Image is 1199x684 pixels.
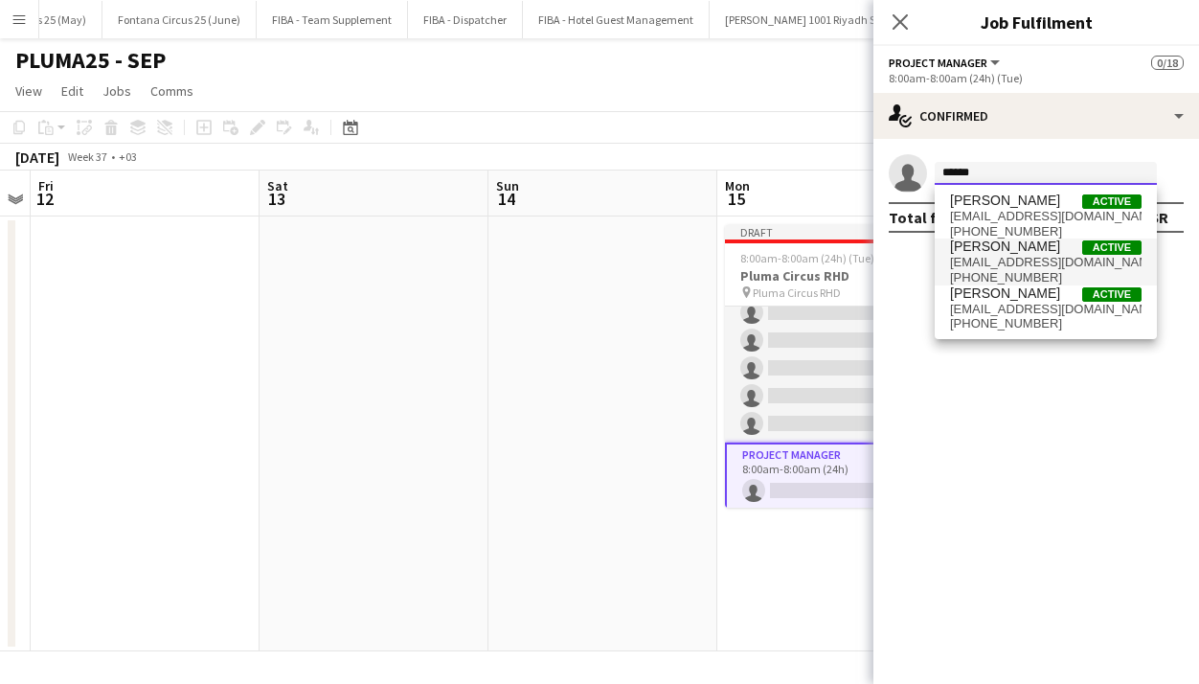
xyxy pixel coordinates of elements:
app-card-role: Project Manager0/18:00am-8:00am (24h) [725,443,939,512]
span: bader.alkhalaf@outlook.com [950,209,1142,224]
span: 0/18 [1151,56,1184,70]
h3: Pluma Circus RHD [725,267,939,285]
h3: Job Fulfilment [873,10,1199,34]
span: Bader Abdulmohsen [950,193,1060,209]
span: 13 [264,188,288,210]
span: Mon [725,177,750,194]
span: +966568690409 [950,316,1142,331]
span: abdulmalik200332@gmail.com [950,255,1142,270]
a: Comms [143,79,201,103]
span: Abdulmalik Alghamdi [950,239,1060,255]
app-job-card: Draft8:00am-8:00am (24h) (Tue)0/18Pluma Circus RHD Pluma Circus RHD4 Roles Traffic Control0/68:00... [725,224,939,508]
a: View [8,79,50,103]
span: Abdulmajide Rafat [950,285,1060,302]
span: Week 37 [63,149,111,164]
a: Edit [54,79,91,103]
span: View [15,82,42,100]
button: Project Manager [889,56,1003,70]
span: Sun [496,177,519,194]
span: Edit [61,82,83,100]
div: 8:00am-8:00am (24h) (Tue) [889,71,1184,85]
button: FIBA - Hotel Guest Management [523,1,710,38]
span: m.g82426@gmail.com [950,302,1142,317]
span: Fri [38,177,54,194]
span: +966582700273 [950,270,1142,285]
span: +966532244044 [950,224,1142,239]
h1: PLUMA25 - SEP [15,46,166,75]
div: +03 [119,149,137,164]
button: Fontana Circus 25 (June) [102,1,257,38]
button: [PERSON_NAME] 1001 Riyadh Season [710,1,921,38]
span: Active [1082,240,1142,255]
button: FIBA - Dispatcher [408,1,523,38]
button: FIBA - Team Supplement [257,1,408,38]
span: 14 [493,188,519,210]
span: Comms [150,82,193,100]
span: Active [1082,194,1142,209]
span: Project Manager [889,56,987,70]
span: Jobs [102,82,131,100]
span: 8:00am-8:00am (24h) (Tue) [740,251,874,265]
span: 15 [722,188,750,210]
div: Confirmed [873,93,1199,139]
span: Pluma Circus RHD [753,285,841,300]
div: Total fee [889,208,954,227]
span: Active [1082,287,1142,302]
div: Draft [725,224,939,239]
div: [DATE] [15,148,59,167]
app-card-role: Traffic Control0/68:00am-4:00pm (8h) [725,239,939,443]
span: Sat [267,177,288,194]
a: Jobs [95,79,139,103]
span: 12 [35,188,54,210]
